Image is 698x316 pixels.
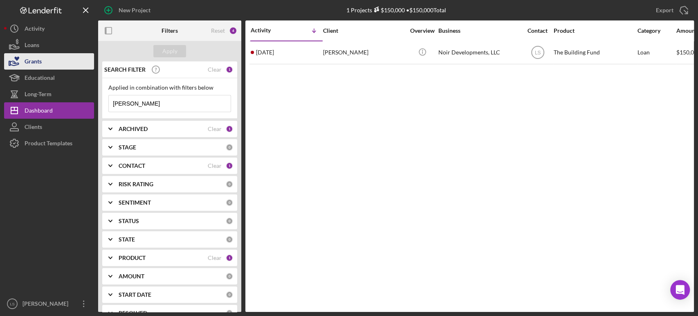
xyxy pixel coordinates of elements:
[119,163,145,169] b: CONTACT
[226,217,233,225] div: 0
[256,49,274,56] time: 2025-08-24 17:29
[438,42,520,63] div: Noir Developments, LLC
[522,27,553,34] div: Contact
[25,53,42,72] div: Grants
[25,20,45,39] div: Activity
[226,162,233,169] div: 1
[119,273,144,280] b: AMOUNT
[208,66,222,73] div: Clear
[407,27,438,34] div: Overview
[4,102,94,119] button: Dashboard
[25,37,39,55] div: Loans
[162,27,178,34] b: Filters
[211,27,225,34] div: Reset
[25,70,55,88] div: Educational
[4,135,94,151] button: Product Templates
[226,291,233,298] div: 0
[4,70,94,86] button: Educational
[226,199,233,206] div: 0
[4,20,94,37] button: Activity
[119,218,139,224] b: STATUS
[208,126,222,132] div: Clear
[226,66,233,73] div: 1
[108,84,231,91] div: Applied in combination with filters below
[226,125,233,133] div: 1
[226,236,233,243] div: 0
[153,45,186,57] button: Apply
[323,42,405,63] div: [PERSON_NAME]
[229,27,237,35] div: 4
[226,273,233,280] div: 0
[323,27,405,34] div: Client
[4,119,94,135] button: Clients
[25,86,52,104] div: Long-Term
[119,181,153,187] b: RISK RATING
[10,302,15,306] text: LS
[104,66,146,73] b: SEARCH FILTER
[226,181,233,188] div: 0
[162,45,177,57] div: Apply
[251,27,287,34] div: Activity
[637,42,676,63] div: Loan
[648,2,694,18] button: Export
[4,296,94,312] button: LS[PERSON_NAME]
[670,280,690,300] div: Open Intercom Messenger
[226,254,233,262] div: 1
[4,86,94,102] button: Long-Term
[4,53,94,70] button: Grants
[119,126,148,132] b: ARCHIVED
[20,296,74,314] div: [PERSON_NAME]
[25,102,53,121] div: Dashboard
[656,2,673,18] div: Export
[119,144,136,151] b: STAGE
[119,2,150,18] div: New Project
[119,291,151,298] b: START DATE
[637,27,676,34] div: Category
[534,50,541,56] text: LS
[119,199,151,206] b: SENTIMENT
[119,255,146,261] b: PRODUCT
[25,135,72,153] div: Product Templates
[438,27,520,34] div: Business
[372,7,405,14] div: $150,000
[346,7,446,14] div: 1 Projects • $150,000 Total
[98,2,159,18] button: New Project
[226,144,233,151] div: 0
[208,163,222,169] div: Clear
[554,27,635,34] div: Product
[4,37,94,53] button: Loans
[208,255,222,261] div: Clear
[119,236,135,243] b: STATE
[554,42,635,63] div: The Building Fund
[25,119,42,137] div: Clients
